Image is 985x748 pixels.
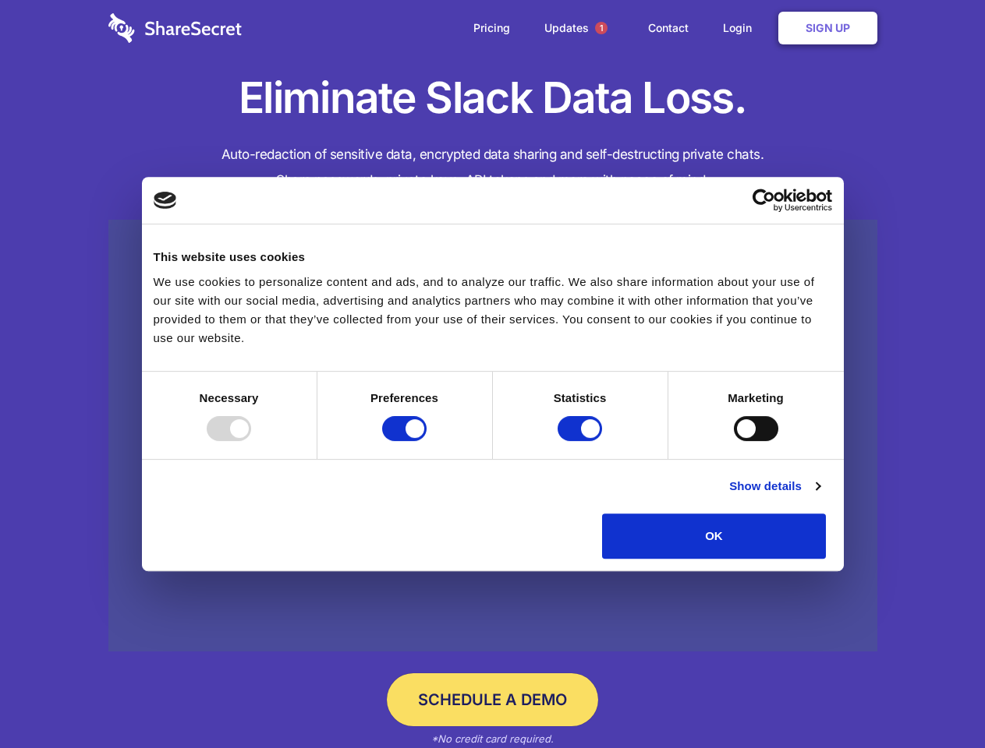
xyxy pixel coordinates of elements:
a: Show details [729,477,820,496]
div: This website uses cookies [154,248,832,266]
h4: Auto-redaction of sensitive data, encrypted data sharing and self-destructing private chats. Shar... [108,142,877,193]
em: *No credit card required. [431,732,554,745]
img: logo-wordmark-white-trans-d4663122ce5f474addd5e946df7df03e33cb6a1c49d2221995e7729f52c070b2.svg [108,13,242,43]
a: Pricing [458,4,526,52]
a: Login [707,4,775,52]
strong: Preferences [370,391,438,404]
div: We use cookies to personalize content and ads, and to analyze our traffic. We also share informat... [154,273,832,348]
strong: Marketing [728,391,784,404]
h1: Eliminate Slack Data Loss. [108,70,877,126]
strong: Statistics [554,391,607,404]
button: OK [602,513,826,559]
a: Contact [632,4,704,52]
strong: Necessary [200,391,259,404]
img: logo [154,192,177,209]
a: Usercentrics Cookiebot - opens in a new window [696,189,832,212]
span: 1 [595,22,608,34]
a: Wistia video thumbnail [108,220,877,652]
a: Schedule a Demo [387,673,598,726]
a: Sign Up [778,12,877,44]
